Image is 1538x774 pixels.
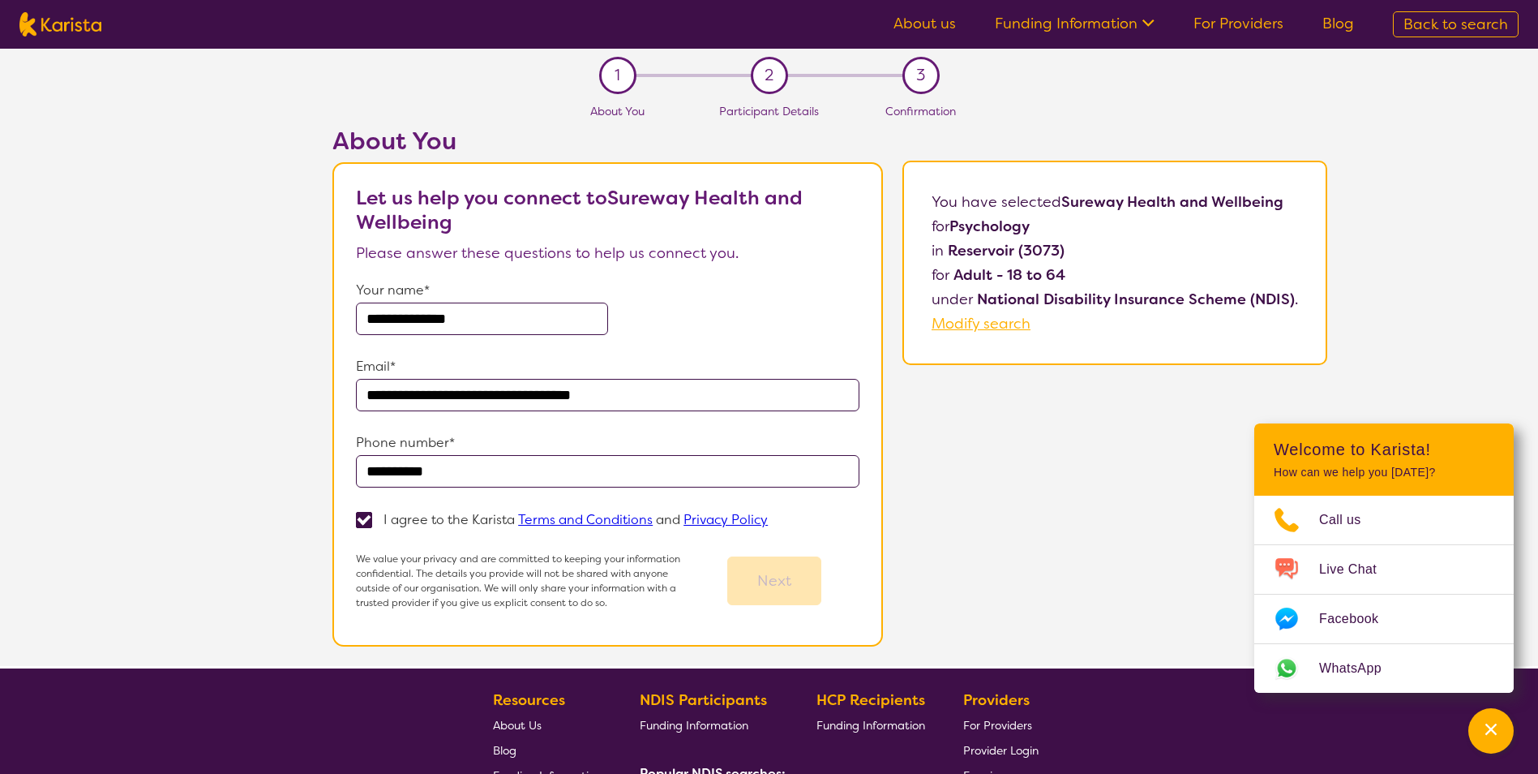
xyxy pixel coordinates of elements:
[518,511,653,528] a: Terms and Conditions
[816,690,925,710] b: HCP Recipients
[963,712,1039,737] a: For Providers
[932,263,1298,287] p: for
[977,290,1295,309] b: National Disability Insurance Scheme (NDIS)
[948,241,1065,260] b: Reservoir (3073)
[1468,708,1514,754] button: Channel Menu
[1274,440,1494,459] h2: Welcome to Karista!
[1254,644,1514,693] a: Web link opens in a new tab.
[615,63,620,88] span: 1
[1254,496,1514,693] ul: Choose channel
[1319,607,1398,631] span: Facebook
[383,511,768,528] p: I agree to the Karista and
[493,737,602,763] a: Blog
[816,712,925,737] a: Funding Information
[1319,508,1381,532] span: Call us
[332,127,883,156] h2: About You
[963,743,1039,758] span: Provider Login
[1319,557,1396,582] span: Live Chat
[1193,14,1283,33] a: For Providers
[356,241,859,265] p: Please answer these questions to help us connect you.
[493,712,602,737] a: About Us
[1319,656,1401,681] span: WhatsApp
[932,239,1298,263] p: in
[963,718,1032,733] span: For Providers
[640,718,748,733] span: Funding Information
[1393,11,1519,37] a: Back to search
[356,431,859,455] p: Phone number*
[765,63,773,88] span: 2
[640,712,779,737] a: Funding Information
[932,314,1030,333] a: Modify search
[683,511,768,528] a: Privacy Policy
[356,552,688,610] p: We value your privacy and are committed to keeping your information confidential. The details you...
[493,690,565,710] b: Resources
[493,743,516,758] span: Blog
[932,190,1298,336] p: You have selected
[932,287,1298,312] p: under .
[1274,466,1494,479] p: How can we help you [DATE]?
[916,63,925,88] span: 3
[640,690,767,710] b: NDIS Participants
[19,12,101,37] img: Karista logo
[356,278,859,303] p: Your name*
[1254,424,1514,693] div: Channel Menu
[719,104,819,118] span: Participant Details
[356,355,859,379] p: Email*
[1061,192,1283,212] b: Sureway Health and Wellbeing
[932,214,1298,239] p: for
[1322,14,1354,33] a: Blog
[963,737,1039,763] a: Provider Login
[356,185,803,235] b: Let us help you connect to Sureway Health and Wellbeing
[590,104,645,118] span: About You
[885,104,956,118] span: Confirmation
[953,265,1065,285] b: Adult - 18 to 64
[493,718,542,733] span: About Us
[1403,15,1508,34] span: Back to search
[949,217,1030,236] b: Psychology
[816,718,925,733] span: Funding Information
[995,14,1155,33] a: Funding Information
[963,690,1030,710] b: Providers
[893,14,956,33] a: About us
